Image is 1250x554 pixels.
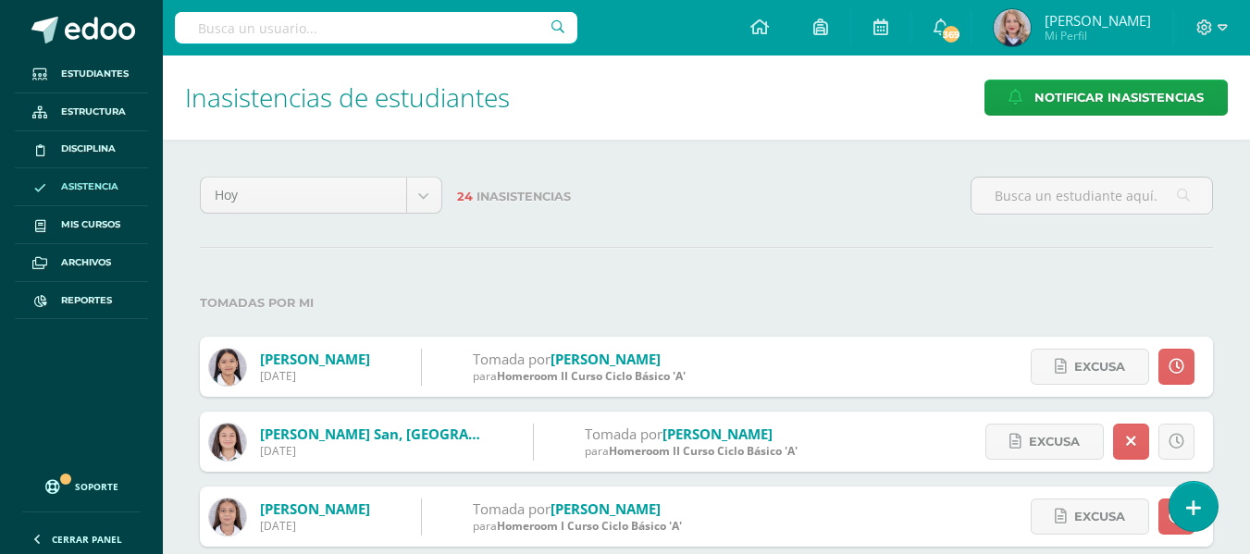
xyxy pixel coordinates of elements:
span: Cerrar panel [52,533,122,546]
span: Estudiantes [61,67,129,81]
span: Soporte [75,480,118,493]
div: para [473,368,686,384]
input: Busca un estudiante aquí... [972,178,1212,214]
div: [DATE] [260,368,370,384]
div: [DATE] [260,443,482,459]
span: Estructura [61,105,126,119]
a: [PERSON_NAME] [260,499,370,518]
span: Homeroom II Curso Ciclo Básico 'A' [497,368,686,384]
a: Notificar Inasistencias [984,80,1228,116]
a: Estudiantes [15,55,148,93]
span: Archivos [61,255,111,270]
div: para [473,518,682,534]
input: Busca un usuario... [175,12,577,43]
a: Soporte [22,462,141,507]
span: Excusa [1074,350,1125,384]
div: para [585,443,798,459]
img: a8e0fca1d571ccd24c41ee73ff97b02d.png [209,499,246,536]
span: Hoy [215,178,392,213]
span: 24 [457,190,473,203]
img: 4054e626a2e936a55c1e1ebde6318989.png [209,349,246,386]
span: Notificar Inasistencias [1034,80,1204,115]
span: Homeroom II Curso Ciclo Básico 'A' [609,443,798,459]
span: Excusa [1029,425,1080,459]
span: Tomada por [585,425,662,443]
span: Asistencia [61,179,118,194]
span: 369 [941,24,961,44]
span: Reportes [61,293,112,308]
span: Inasistencias [476,190,571,203]
a: [PERSON_NAME] [551,350,661,368]
span: Tomada por [473,499,551,518]
a: Archivos [15,244,148,282]
a: Reportes [15,282,148,320]
a: Mis cursos [15,206,148,244]
span: Mi Perfil [1045,28,1151,43]
span: Homeroom I Curso Ciclo Básico 'A' [497,518,682,534]
label: Tomadas por mi [200,284,1213,322]
a: Excusa [1031,349,1149,385]
a: [PERSON_NAME] [260,350,370,368]
a: [PERSON_NAME] [662,425,773,443]
div: [DATE] [260,518,370,534]
span: Excusa [1074,499,1125,534]
a: Excusa [1031,499,1149,535]
a: Asistencia [15,168,148,206]
a: Disciplina [15,131,148,169]
a: [PERSON_NAME] San, [GEOGRAPHIC_DATA] [260,425,548,443]
span: Mis cursos [61,217,120,232]
a: Hoy [201,178,441,213]
a: [PERSON_NAME] [551,499,661,518]
span: [PERSON_NAME] [1045,11,1151,30]
span: Disciplina [61,142,116,156]
span: Inasistencias de estudiantes [185,80,510,115]
img: e069b991570ceb8c9083cfe18d15a4d2.png [209,424,246,461]
a: Estructura [15,93,148,131]
img: 93377adddd9ef611e210f3399aac401b.png [994,9,1031,46]
span: Tomada por [473,350,551,368]
a: Excusa [985,424,1104,460]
